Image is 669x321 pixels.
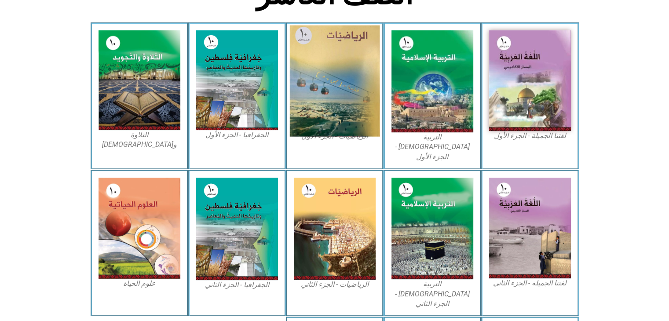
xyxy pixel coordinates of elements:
img: غلاف Math10A [289,26,380,137]
img: الجغرافيا 10ب [196,30,278,130]
font: التلاوة و[DEMOGRAPHIC_DATA] [102,131,177,149]
font: التربية [DEMOGRAPHIC_DATA] - الجزء الثاني [395,280,470,308]
font: لغتنا الجميلة - الجزء الأول [494,131,566,140]
font: الجغرافيا - الجزء الثاني [205,281,269,289]
font: لغتنا الجميلة - الجزء الثاني [493,279,567,287]
img: الجغرافيا 10ب [196,178,278,280]
font: الرياضيات - الجزء الثاني [301,280,369,288]
font: الجغرافيا - الجزء الأول [205,131,268,139]
font: علوم الحياة [123,279,156,288]
font: التربية [DEMOGRAPHIC_DATA] - الجزء الأول [395,133,470,161]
